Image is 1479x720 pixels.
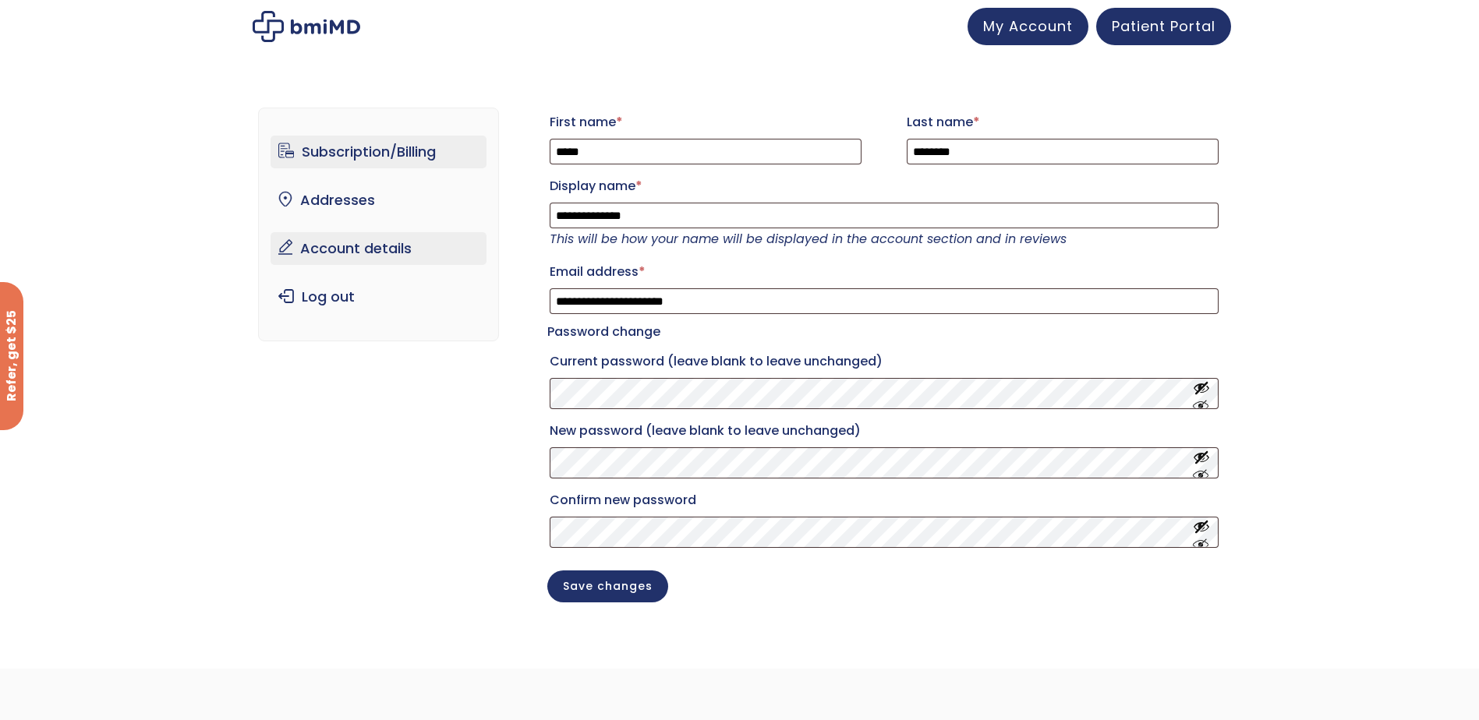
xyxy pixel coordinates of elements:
a: Subscription/Billing [271,136,487,168]
label: Display name [550,174,1219,199]
button: Show password [1193,379,1210,408]
label: First name [550,110,862,135]
button: Show password [1193,449,1210,478]
label: New password (leave blank to leave unchanged) [550,418,1219,443]
label: Last name [907,110,1219,135]
button: Show password [1193,518,1210,547]
img: My account [253,11,360,42]
label: Confirm new password [550,488,1219,513]
span: Patient Portal [1112,16,1215,36]
a: My Account [968,8,1088,45]
a: Account details [271,232,487,265]
span: My Account [983,16,1073,36]
nav: Account pages [258,108,499,341]
a: Addresses [271,184,487,217]
button: Save changes [547,570,668,602]
legend: Password change [547,321,660,343]
label: Current password (leave blank to leave unchanged) [550,349,1219,374]
label: Email address [550,259,1219,284]
em: This will be how your name will be displayed in the account section and in reviews [550,230,1067,248]
a: Log out [271,281,487,313]
a: Patient Portal [1096,8,1231,45]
